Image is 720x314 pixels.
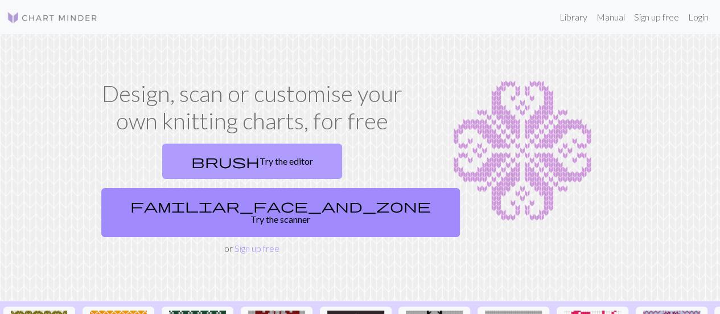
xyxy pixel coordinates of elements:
div: or [97,139,408,255]
h1: Design, scan or customise your own knitting charts, for free [97,80,408,134]
a: Manual [592,6,630,28]
span: familiar_face_and_zone [130,198,431,214]
img: Chart example [421,80,624,222]
a: Try the editor [162,144,342,179]
a: Library [555,6,592,28]
span: brush [191,153,260,169]
a: Try the scanner [101,188,460,237]
a: Sign up free [630,6,684,28]
a: Sign up free [234,243,279,254]
img: Logo [7,11,98,25]
a: Login [684,6,713,28]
